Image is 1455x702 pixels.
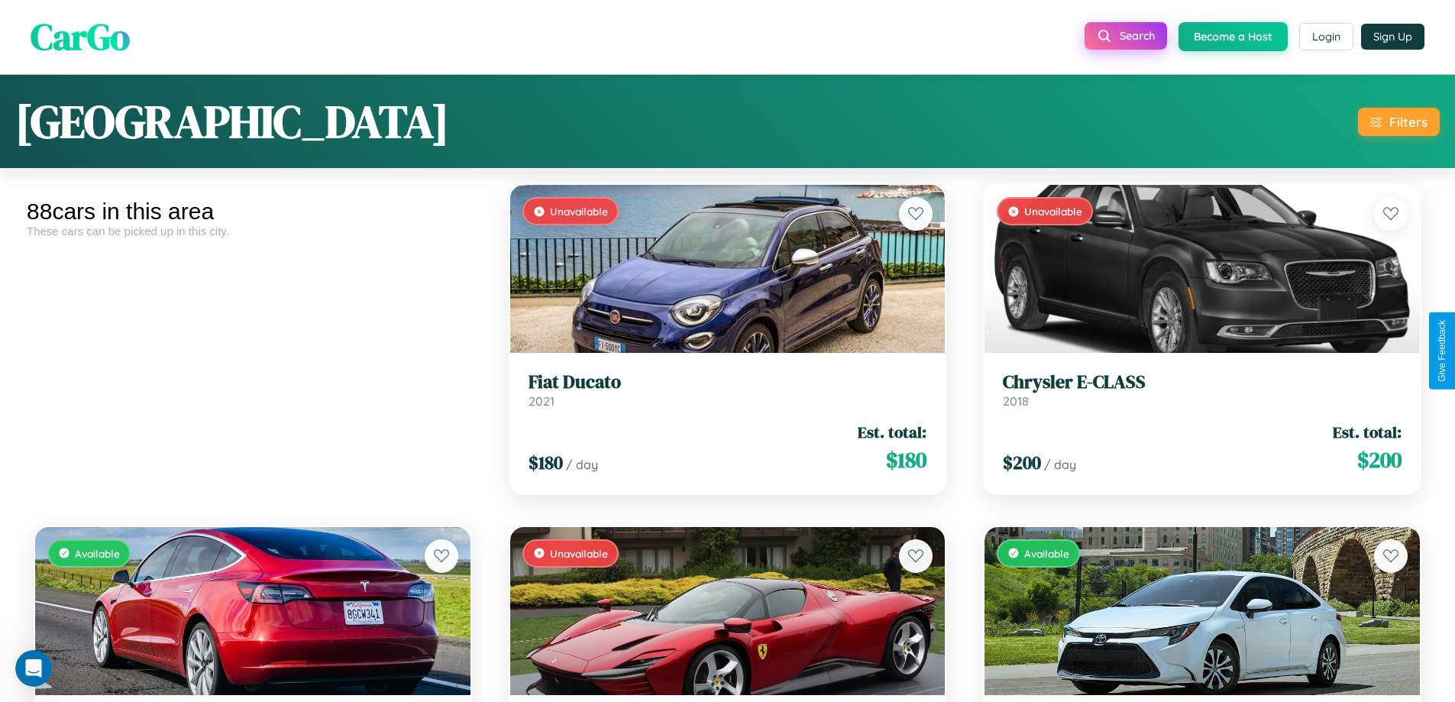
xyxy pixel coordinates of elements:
a: Fiat Ducato2021 [529,371,927,409]
span: 2018 [1003,393,1029,409]
span: Search [1120,29,1155,43]
span: CarGo [31,11,130,62]
div: These cars can be picked up in this city. [27,225,479,238]
iframe: Intercom live chat [15,650,52,687]
button: Login [1299,23,1353,50]
span: 2021 [529,393,555,409]
button: Filters [1358,108,1440,136]
span: Est. total: [1333,421,1402,443]
span: Unavailable [1024,205,1082,218]
span: Unavailable [550,205,608,218]
button: Sign Up [1361,24,1424,50]
h1: [GEOGRAPHIC_DATA] [15,90,449,153]
div: Filters [1389,114,1428,130]
a: Chrysler E-CLASS2018 [1003,371,1402,409]
span: Unavailable [550,547,608,560]
span: $ 180 [529,450,563,475]
span: $ 200 [1003,450,1041,475]
button: Search [1085,22,1167,50]
span: $ 200 [1357,445,1402,475]
div: Give Feedback [1437,320,1447,382]
div: 88 cars in this area [27,199,479,225]
button: Become a Host [1179,22,1288,51]
h3: Chrysler E-CLASS [1003,371,1402,393]
span: Est. total: [858,421,926,443]
span: / day [566,457,598,472]
span: $ 180 [886,445,926,475]
h3: Fiat Ducato [529,371,927,393]
span: Available [1024,547,1069,560]
span: Available [75,547,120,560]
span: / day [1044,457,1076,472]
